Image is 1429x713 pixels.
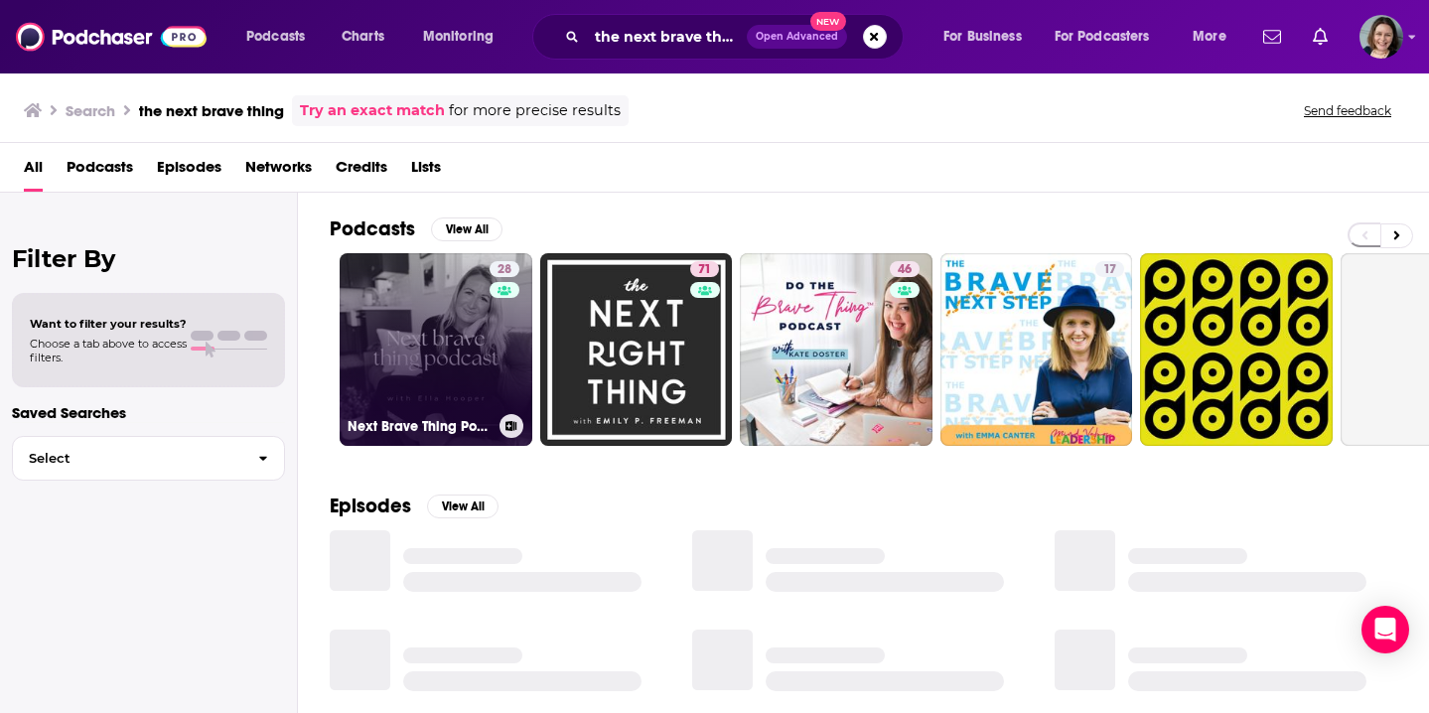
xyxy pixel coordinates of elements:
[245,151,312,192] a: Networks
[329,21,396,53] a: Charts
[756,32,838,42] span: Open Advanced
[12,244,285,273] h2: Filter By
[1193,23,1226,51] span: More
[1359,15,1403,59] button: Show profile menu
[66,101,115,120] h3: Search
[232,21,331,53] button: open menu
[340,253,532,446] a: 28Next Brave Thing Podcast
[940,253,1133,446] a: 17
[67,151,133,192] a: Podcasts
[449,99,621,122] span: for more precise results
[690,261,719,277] a: 71
[330,494,499,518] a: EpisodesView All
[423,23,494,51] span: Monitoring
[30,317,187,331] span: Want to filter your results?
[16,18,207,56] img: Podchaser - Follow, Share and Rate Podcasts
[1179,21,1251,53] button: open menu
[740,253,932,446] a: 46
[540,253,733,446] a: 71
[898,260,912,280] span: 46
[348,418,492,435] h3: Next Brave Thing Podcast
[330,494,411,518] h2: Episodes
[1361,606,1409,653] div: Open Intercom Messenger
[427,495,499,518] button: View All
[1255,20,1289,54] a: Show notifications dropdown
[246,23,305,51] span: Podcasts
[409,21,519,53] button: open menu
[12,403,285,422] p: Saved Searches
[342,23,384,51] span: Charts
[300,99,445,122] a: Try an exact match
[157,151,221,192] a: Episodes
[587,21,747,53] input: Search podcasts, credits, & more...
[1359,15,1403,59] img: User Profile
[12,436,285,481] button: Select
[929,21,1047,53] button: open menu
[431,217,502,241] button: View All
[1359,15,1403,59] span: Logged in as micglogovac
[1055,23,1150,51] span: For Podcasters
[30,337,187,364] span: Choose a tab above to access filters.
[747,25,847,49] button: Open AdvancedNew
[551,14,923,60] div: Search podcasts, credits, & more...
[810,12,846,31] span: New
[1103,260,1116,280] span: 17
[1042,21,1179,53] button: open menu
[24,151,43,192] a: All
[890,261,920,277] a: 46
[943,23,1022,51] span: For Business
[330,216,502,241] a: PodcastsView All
[1298,102,1397,119] button: Send feedback
[1095,261,1124,277] a: 17
[139,101,284,120] h3: the next brave thing
[13,452,242,465] span: Select
[411,151,441,192] a: Lists
[336,151,387,192] a: Credits
[1305,20,1336,54] a: Show notifications dropdown
[698,260,711,280] span: 71
[490,261,519,277] a: 28
[330,216,415,241] h2: Podcasts
[498,260,511,280] span: 28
